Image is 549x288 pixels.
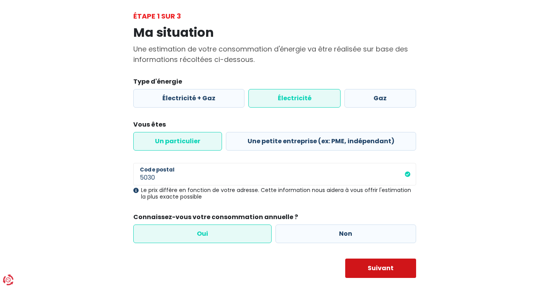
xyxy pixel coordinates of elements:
[133,120,416,132] legend: Vous êtes
[133,11,416,21] div: Étape 1 sur 3
[133,213,416,225] legend: Connaissez-vous votre consommation annuelle ?
[345,259,416,278] button: Suivant
[248,89,341,108] label: Électricité
[133,187,416,200] div: Le prix diffère en fonction de votre adresse. Cette information nous aidera à vous offrir l'estim...
[133,89,245,108] label: Électricité + Gaz
[226,132,416,151] label: Une petite entreprise (ex: PME, indépendant)
[133,44,416,65] p: Une estimation de votre consommation d'énergie va être réalisée sur base des informations récolté...
[275,225,416,243] label: Non
[344,89,416,108] label: Gaz
[133,225,272,243] label: Oui
[133,25,416,40] h1: Ma situation
[133,77,416,89] legend: Type d'énergie
[133,132,222,151] label: Un particulier
[133,163,416,185] input: 1000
